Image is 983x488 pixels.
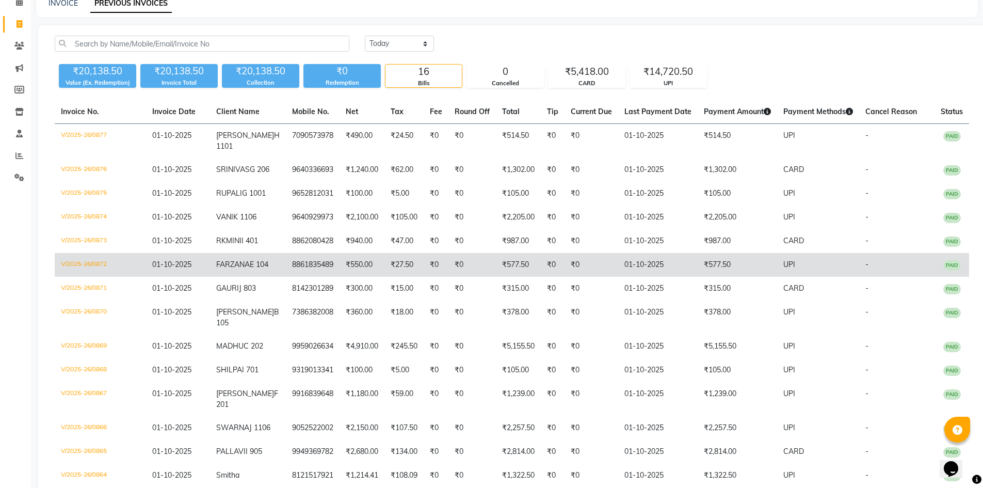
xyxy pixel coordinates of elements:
[152,307,191,317] span: 01-10-2025
[618,358,698,382] td: 01-10-2025
[340,416,384,440] td: ₹2,150.00
[242,188,266,198] span: G 1001
[152,188,191,198] span: 01-10-2025
[385,79,462,88] div: Bills
[541,464,565,487] td: ₹0
[783,131,795,140] span: UPI
[152,447,191,456] span: 01-10-2025
[865,131,868,140] span: -
[865,260,868,269] span: -
[55,253,146,277] td: V/2025-26/0872
[565,158,618,182] td: ₹0
[565,335,618,358] td: ₹0
[467,65,543,79] div: 0
[618,440,698,464] td: 01-10-2025
[549,65,625,79] div: ₹5,418.00
[496,158,541,182] td: ₹1,302.00
[424,335,448,358] td: ₹0
[865,341,868,351] span: -
[865,107,917,116] span: Cancel Reason
[250,165,269,174] span: G 206
[618,301,698,335] td: 01-10-2025
[630,79,706,88] div: UPI
[292,107,329,116] span: Mobile No.
[547,107,558,116] span: Tip
[698,229,777,253] td: ₹987.00
[865,212,868,222] span: -
[943,260,961,271] span: PAID
[55,358,146,382] td: V/2025-26/0868
[216,341,244,351] span: MADHU
[618,229,698,253] td: 01-10-2025
[943,308,961,318] span: PAID
[216,188,242,198] span: RUPALI
[943,389,961,400] span: PAID
[496,358,541,382] td: ₹105.00
[783,447,804,456] span: CARD
[152,107,196,116] span: Invoice Date
[541,158,565,182] td: ₹0
[541,335,565,358] td: ₹0
[783,365,795,374] span: UPI
[424,301,448,335] td: ₹0
[448,440,496,464] td: ₹0
[448,229,496,253] td: ₹0
[943,131,961,141] span: PAID
[246,447,262,456] span: I 905
[286,158,340,182] td: 9640336693
[249,423,270,432] span: J 1106
[286,182,340,206] td: 9652812031
[424,358,448,382] td: ₹0
[571,107,612,116] span: Current Due
[865,365,868,374] span: -
[698,277,777,301] td: ₹315.00
[384,206,424,229] td: ₹105.00
[618,206,698,229] td: 01-10-2025
[943,189,961,199] span: PAID
[424,277,448,301] td: ₹0
[286,335,340,358] td: 9959026634
[340,206,384,229] td: ₹2,100.00
[448,182,496,206] td: ₹0
[541,277,565,301] td: ₹0
[384,335,424,358] td: ₹245.50
[698,124,777,159] td: ₹514.50
[340,182,384,206] td: ₹100.00
[865,423,868,432] span: -
[340,253,384,277] td: ₹550.00
[140,78,218,87] div: Invoice Total
[286,382,340,416] td: 9916839648
[618,182,698,206] td: 01-10-2025
[424,124,448,159] td: ₹0
[698,301,777,335] td: ₹378.00
[448,124,496,159] td: ₹0
[783,260,795,269] span: UPI
[424,416,448,440] td: ₹0
[502,107,520,116] span: Total
[865,188,868,198] span: -
[541,206,565,229] td: ₹0
[55,182,146,206] td: V/2025-26/0875
[286,124,340,159] td: 7090573978
[618,464,698,487] td: 01-10-2025
[340,464,384,487] td: ₹1,214.41
[384,229,424,253] td: ₹47.00
[55,277,146,301] td: V/2025-26/0871
[618,253,698,277] td: 01-10-2025
[55,464,146,487] td: V/2025-26/0864
[152,423,191,432] span: 01-10-2025
[496,124,541,159] td: ₹514.50
[565,382,618,416] td: ₹0
[943,213,961,223] span: PAID
[55,36,349,52] input: Search by Name/Mobile/Email/Invoice No
[385,65,462,79] div: 16
[55,382,146,416] td: V/2025-26/0867
[496,464,541,487] td: ₹1,322.50
[541,182,565,206] td: ₹0
[704,107,771,116] span: Payment Amount
[541,382,565,416] td: ₹0
[541,229,565,253] td: ₹0
[455,107,490,116] span: Round Off
[943,423,961,434] span: PAID
[152,260,191,269] span: 01-10-2025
